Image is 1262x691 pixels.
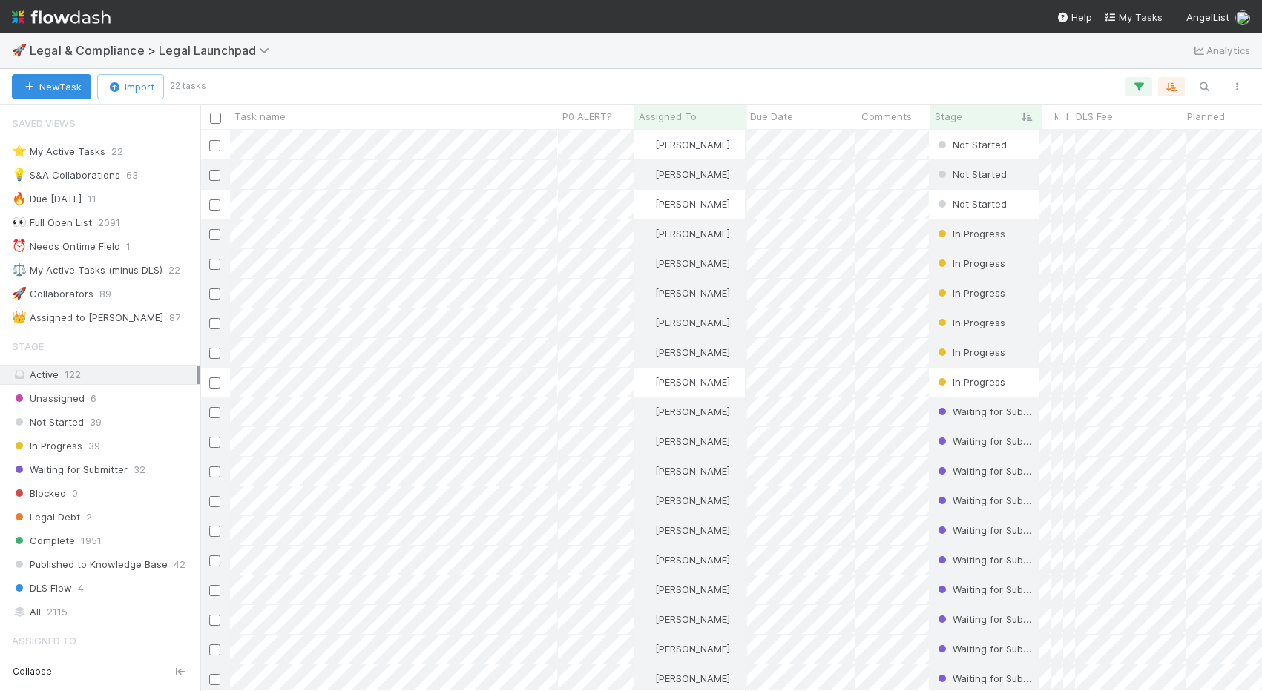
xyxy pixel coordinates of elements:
div: Waiting for Submitter [935,404,1033,419]
div: [PERSON_NAME] [640,612,730,626]
span: [PERSON_NAME] [655,346,730,358]
span: Waiting for Submitter [935,672,1051,684]
span: 4 [78,579,84,598]
span: ⏰ [12,239,27,252]
div: Full Open List [12,214,92,232]
span: Legal Services Category [1066,109,1068,124]
div: [PERSON_NAME] [640,345,730,360]
input: Toggle Row Selected [209,437,220,448]
span: In Progress [935,317,1005,328]
span: Assigned To [639,109,697,124]
span: [PERSON_NAME] [655,554,730,566]
span: Comments [861,109,912,124]
img: avatar_0b1dbcb8-f701-47e0-85bc-d79ccc0efe6c.png [641,406,653,417]
span: [PERSON_NAME] [655,465,730,477]
div: Waiting for Submitter [935,463,1033,478]
div: [PERSON_NAME] [640,641,730,656]
img: avatar_0b1dbcb8-f701-47e0-85bc-d79ccc0efe6c.png [641,524,653,536]
span: Waiting for Submitter [12,460,128,479]
span: 42 [174,555,185,574]
span: Matter Type [1054,109,1058,124]
span: Saved Views [12,108,76,138]
div: Not Started [935,137,1007,152]
div: [PERSON_NAME] [640,196,730,211]
div: [PERSON_NAME] [640,493,730,508]
div: In Progress [935,345,1005,360]
span: 122 [65,368,81,380]
div: [PERSON_NAME] [640,315,730,330]
span: DLS Fee [1076,109,1113,124]
input: Toggle Row Selected [209,644,220,655]
span: [PERSON_NAME] [655,643,730,655]
div: [PERSON_NAME] [640,374,730,389]
span: AngelList [1186,11,1229,23]
span: Due Date [750,109,793,124]
img: avatar_0b1dbcb8-f701-47e0-85bc-d79ccc0efe6c.png [641,643,653,655]
img: avatar_0b1dbcb8-f701-47e0-85bc-d79ccc0efe6c.png [641,287,653,299]
div: [PERSON_NAME] [640,463,730,478]
span: Not Started [12,413,84,432]
span: Unassigned [12,389,85,408]
input: Toggle Row Selected [209,466,220,477]
div: [PERSON_NAME] [640,285,730,300]
span: 89 [99,285,111,303]
span: [PERSON_NAME] [655,257,730,269]
span: 39 [88,437,100,455]
span: [PERSON_NAME] [655,228,730,239]
span: Legal Debt [12,508,80,526]
div: Waiting for Submitter [935,582,1033,597]
span: Waiting for Submitter [935,524,1051,536]
div: Not Started [935,196,1007,211]
img: avatar_0b1dbcb8-f701-47e0-85bc-d79ccc0efe6c.png [641,435,653,447]
span: 2 [86,508,92,526]
span: 63 [126,166,138,185]
div: [PERSON_NAME] [640,671,730,686]
span: Waiting for Submitter [935,495,1051,506]
button: Import [97,74,164,99]
span: [PERSON_NAME] [655,376,730,388]
span: 🚀 [12,287,27,300]
img: avatar_0b1dbcb8-f701-47e0-85bc-d79ccc0efe6c.png [1235,10,1250,25]
span: 1951 [81,532,102,550]
span: [PERSON_NAME] [655,613,730,625]
span: Published to Knowledge Base [12,555,168,574]
span: In Progress [935,346,1005,358]
span: 11 [88,190,96,208]
input: Toggle Row Selected [209,407,220,418]
span: Waiting for Submitter [935,643,1051,655]
div: [PERSON_NAME] [640,137,730,152]
img: avatar_0b1dbcb8-f701-47e0-85bc-d79ccc0efe6c.png [641,346,653,358]
span: [PERSON_NAME] [655,139,730,151]
span: 87 [169,308,180,327]
div: [PERSON_NAME] [640,523,730,538]
div: [PERSON_NAME] [640,167,730,182]
span: [PERSON_NAME] [655,435,730,447]
div: My Active Tasks [12,142,105,161]
div: Waiting for Submitter [935,641,1033,656]
span: ⭐ [12,145,27,157]
span: In Progress [935,376,1005,388]
span: 39 [90,413,102,432]
span: 🔥 [12,192,27,205]
div: [PERSON_NAME] [640,434,730,449]
div: Help [1056,10,1092,24]
input: Toggle Row Selected [209,199,220,211]
span: [PERSON_NAME] [655,524,730,536]
input: Toggle Row Selected [209,555,220,566]
span: Not Started [935,168,1007,180]
span: Not Started [935,198,1007,210]
a: Analytics [1192,42,1250,59]
input: Toggle Row Selected [209,140,220,151]
img: avatar_0b1dbcb8-f701-47e0-85bc-d79ccc0efe6c.png [641,228,653,239]
input: Toggle All Rows Selected [210,113,221,124]
span: [PERSON_NAME] [655,317,730,328]
span: In Progress [935,228,1005,239]
div: Assigned to [PERSON_NAME] [12,308,163,327]
img: avatar_0b1dbcb8-f701-47e0-85bc-d79ccc0efe6c.png [641,198,653,210]
span: 22 [168,261,180,280]
input: Toggle Row Selected [209,318,220,329]
span: Waiting for Submitter [935,406,1051,417]
div: [PERSON_NAME] [640,582,730,597]
div: In Progress [935,315,1005,330]
span: Assigned To [12,626,76,655]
